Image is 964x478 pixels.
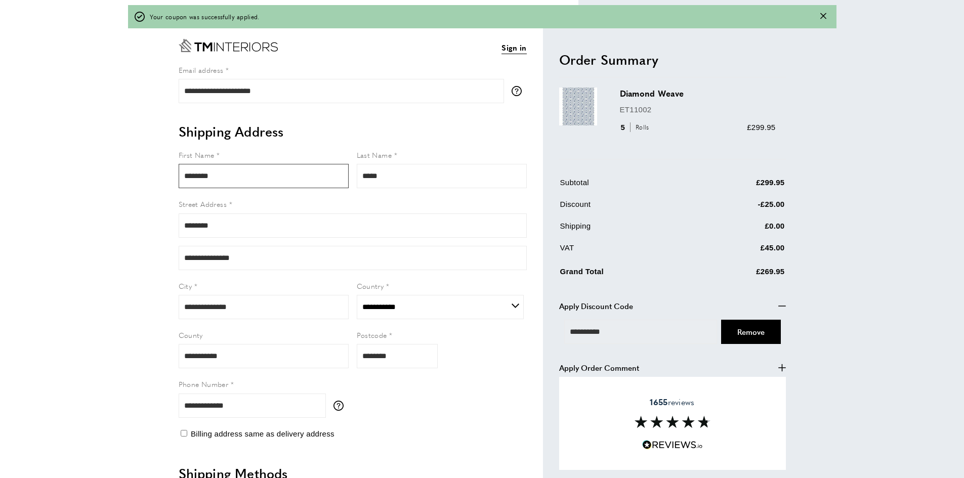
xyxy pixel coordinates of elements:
img: Diamond Weave [559,88,597,125]
img: Reviews.io 5 stars [642,440,703,450]
button: More information [333,401,349,411]
button: More information [512,86,527,96]
span: Rolls [630,122,652,132]
td: £299.95 [696,177,785,196]
span: Phone Number [179,379,229,389]
button: Cancel Coupon [721,320,781,344]
td: Subtotal [560,177,696,196]
span: County [179,330,203,340]
input: Billing address same as delivery address [181,430,187,437]
a: Sign in [501,41,526,54]
span: Your coupon was successfully applied. [150,12,260,21]
span: Billing address same as delivery address [191,429,334,438]
td: £45.00 [696,242,785,262]
td: £0.00 [696,220,785,240]
td: Shipping [560,220,696,240]
td: -£25.00 [696,198,785,218]
a: Go to Home page [179,39,278,52]
img: Reviews section [635,416,710,428]
div: 5 [620,121,653,134]
span: Postcode [357,330,387,340]
h2: Order Summary [559,51,786,69]
td: VAT [560,242,696,262]
td: Discount [560,198,696,218]
button: Close message [820,12,826,21]
span: reviews [650,397,694,407]
h2: Shipping Address [179,122,527,141]
span: First Name [179,150,215,160]
td: £269.95 [696,264,785,285]
td: Grand Total [560,264,696,285]
span: Street Address [179,199,227,209]
span: Apply Discount Code [559,300,633,312]
h3: Diamond Weave [620,88,776,99]
span: Country [357,281,384,291]
span: Email address [179,65,224,75]
span: Apply Order Comment [559,362,639,374]
p: ET11002 [620,104,776,116]
strong: 1655 [650,396,667,408]
span: Last Name [357,150,392,160]
span: City [179,281,192,291]
span: Cancel Coupon [737,326,765,337]
span: £299.95 [747,123,775,132]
